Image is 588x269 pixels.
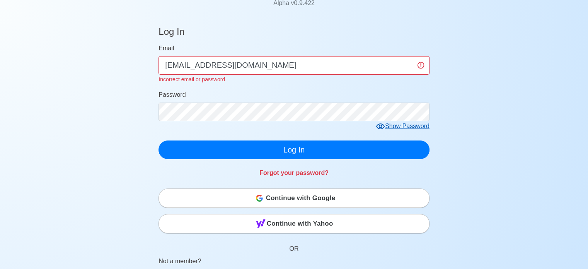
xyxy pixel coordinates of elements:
[159,257,429,269] p: Not a member?
[159,140,429,159] button: Log In
[376,122,429,131] div: Show Password
[159,91,186,98] span: Password
[259,170,329,176] a: Forgot your password?
[159,76,225,82] small: Incorrect email or password
[266,190,336,206] span: Continue with Google
[159,214,429,233] button: Continue with Yahoo
[159,45,174,51] span: Email
[159,188,429,208] button: Continue with Google
[159,26,184,41] h4: Log In
[267,216,333,231] span: Continue with Yahoo
[159,56,429,75] input: Your email
[159,235,429,257] p: OR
